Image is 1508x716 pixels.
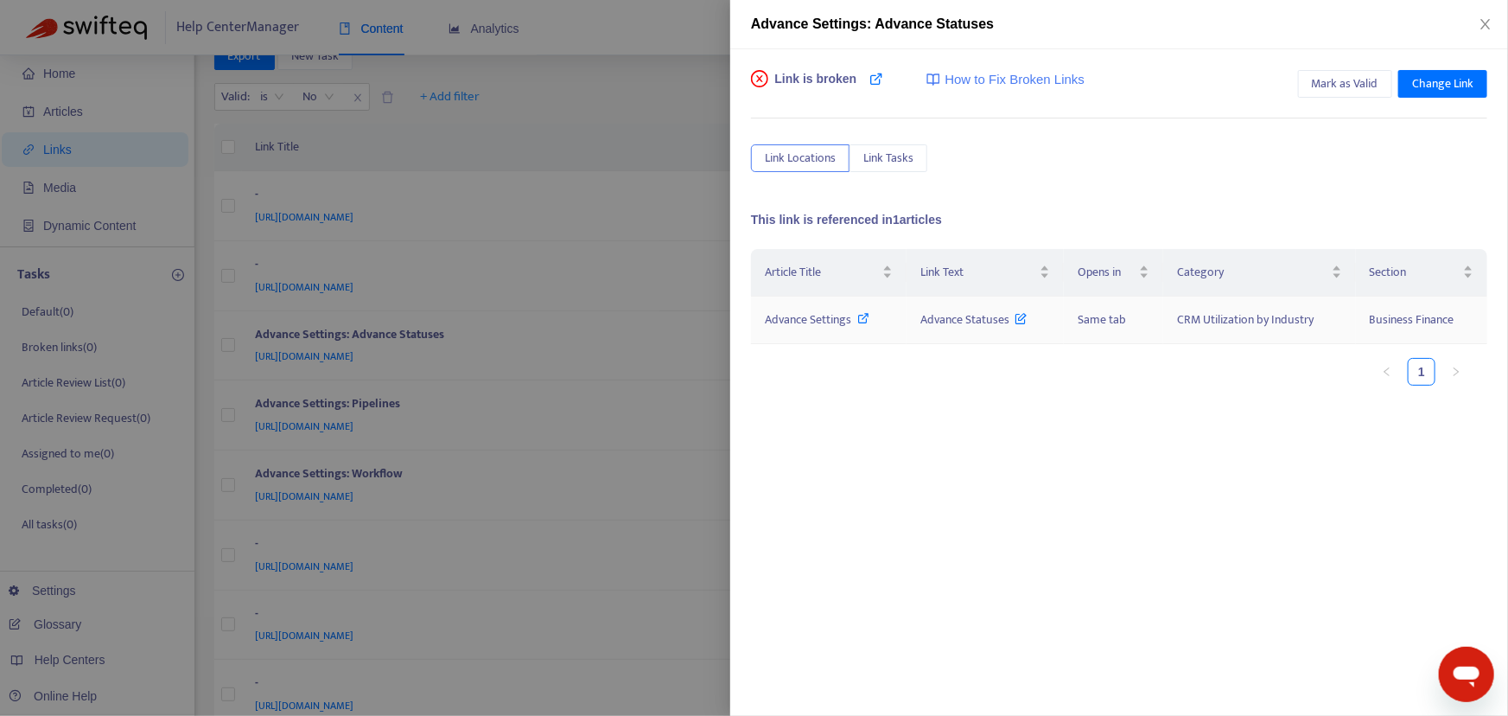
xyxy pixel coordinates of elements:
button: Link Locations [751,144,849,172]
span: Business Finance [1370,310,1454,329]
th: Category [1163,249,1356,297]
span: close [1479,17,1492,31]
span: right [1451,367,1461,377]
th: Section [1356,249,1487,297]
span: left [1382,367,1392,377]
li: 1 [1408,358,1435,386]
span: Article Title [765,263,879,282]
span: Advance Settings: Advance Statuses [751,16,994,31]
button: left [1373,358,1401,386]
button: Change Link [1398,70,1487,98]
span: Category [1177,263,1328,282]
iframe: Button to launch messaging window [1439,647,1494,702]
span: This link is referenced in 1 articles [751,213,942,227]
span: CRM Utilization by Industry [1177,310,1314,329]
span: Change Link [1412,74,1473,93]
a: How to Fix Broken Links [926,70,1085,90]
span: Advance Statuses [920,310,1028,329]
button: Close [1473,16,1498,33]
span: Opens in [1078,263,1136,282]
span: close-circle [751,70,768,87]
span: How to Fix Broken Links [945,70,1085,90]
th: Link Text [907,249,1064,297]
span: Section [1370,263,1460,282]
span: Link Tasks [863,149,913,168]
span: Mark as Valid [1312,74,1378,93]
button: right [1442,358,1470,386]
th: Article Title [751,249,907,297]
li: Previous Page [1373,358,1401,386]
span: Link is broken [775,70,857,105]
span: Link Locations [765,149,836,168]
button: Mark as Valid [1298,70,1392,98]
span: Link Text [920,263,1036,282]
a: 1 [1409,359,1435,385]
span: Advance Settings [765,310,851,329]
span: Same tab [1078,310,1126,329]
li: Next Page [1442,358,1470,386]
img: image-link [926,73,940,86]
th: Opens in [1064,249,1163,297]
button: Link Tasks [849,144,927,172]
